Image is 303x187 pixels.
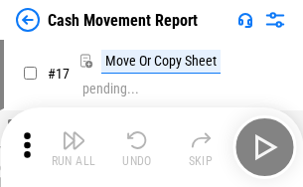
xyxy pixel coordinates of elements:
span: # 17 [48,66,70,82]
div: Move Or Copy Sheet [101,50,221,74]
img: Settings menu [263,8,287,32]
img: Back [16,8,40,32]
div: pending... [82,82,139,96]
img: Support [237,12,253,28]
div: Cash Movement Report [48,11,198,30]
